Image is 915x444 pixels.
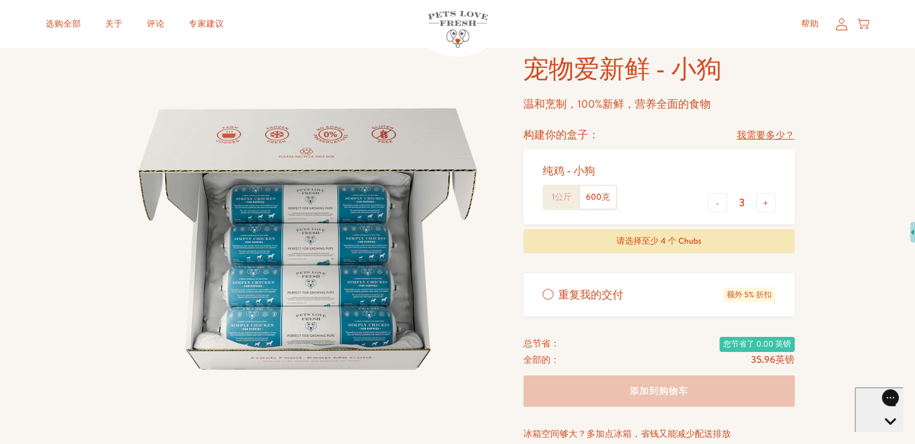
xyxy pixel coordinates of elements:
font: 纯鸡 - 小狗 [543,163,595,178]
font: 专家建议 [189,17,224,29]
a: 关于 [96,12,132,36]
font: 温和烹制，100%新鲜，营养全面的食物 [523,96,710,111]
font: - [715,197,719,210]
iframe: Gorgias 实时聊天信使 [855,387,903,432]
font: 宠物爱新鲜 - 小狗 [523,51,722,86]
img: 宠物爱新鲜 - 小狗 [121,52,494,426]
font: 额外 5% 折扣 [727,289,772,300]
font: 重复我的交付 [558,287,623,302]
a: 帮助 [792,12,828,36]
font: 构建你的盒子： [523,127,599,142]
button: - [708,193,727,212]
a: 我需要多少？ [737,128,795,144]
font: 600克 [586,191,610,203]
font: 请选择至少 4 个 Chubs [617,235,701,247]
font: 我需要多少？ [737,129,795,142]
font: 关于 [105,17,123,29]
font: 评论 [147,17,164,29]
a: 专家建议 [179,12,234,36]
font: 全部的： [523,353,559,366]
a: 评论 [137,12,174,36]
font: + [763,197,769,210]
font: 1公斤 [552,191,571,203]
font: 总节省： [523,337,559,350]
font: 帮助 [801,17,819,29]
font: 冰箱空间够大？多加点冰箱，省钱又能减少配送排放 [523,427,731,440]
img: 宠物爱新鲜 [428,11,488,48]
font: 35.96英镑 [751,353,794,366]
font: 选购全部 [46,17,81,29]
font: 您节省了 0.00 英镑 [723,339,790,350]
button: 添加到购物车 [523,375,795,407]
a: 选购全部 [36,12,91,36]
button: + [756,193,775,212]
font: 添加到购物车 [630,384,688,397]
